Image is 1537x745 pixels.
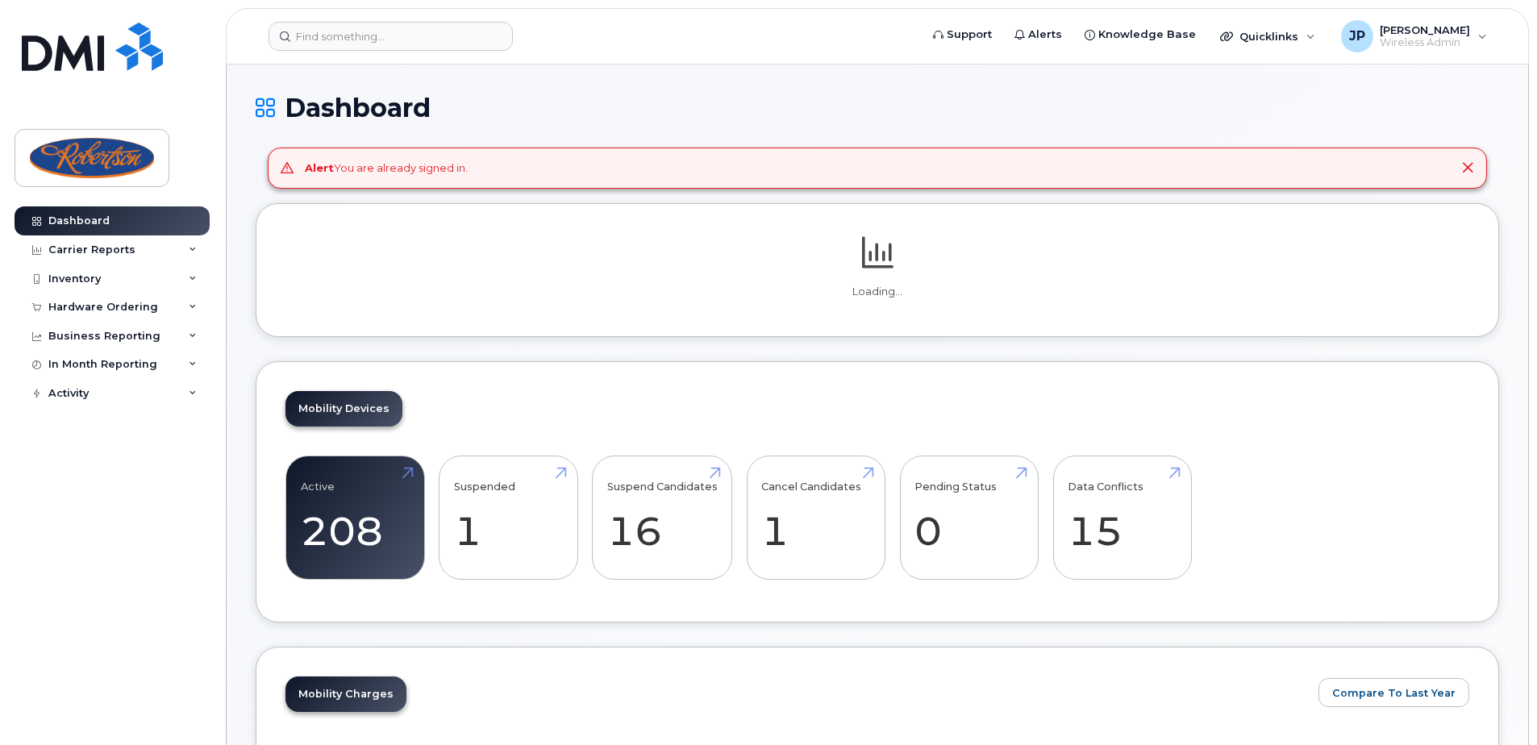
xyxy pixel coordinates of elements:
[607,464,718,571] a: Suspend Candidates 16
[256,94,1499,122] h1: Dashboard
[301,464,410,571] a: Active 208
[761,464,870,571] a: Cancel Candidates 1
[1332,685,1456,701] span: Compare To Last Year
[285,285,1469,299] p: Loading...
[914,464,1023,571] a: Pending Status 0
[285,676,406,712] a: Mobility Charges
[1318,678,1469,707] button: Compare To Last Year
[454,464,563,571] a: Suspended 1
[305,161,334,174] strong: Alert
[285,391,402,427] a: Mobility Devices
[1068,464,1177,571] a: Data Conflicts 15
[305,160,468,176] div: You are already signed in.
